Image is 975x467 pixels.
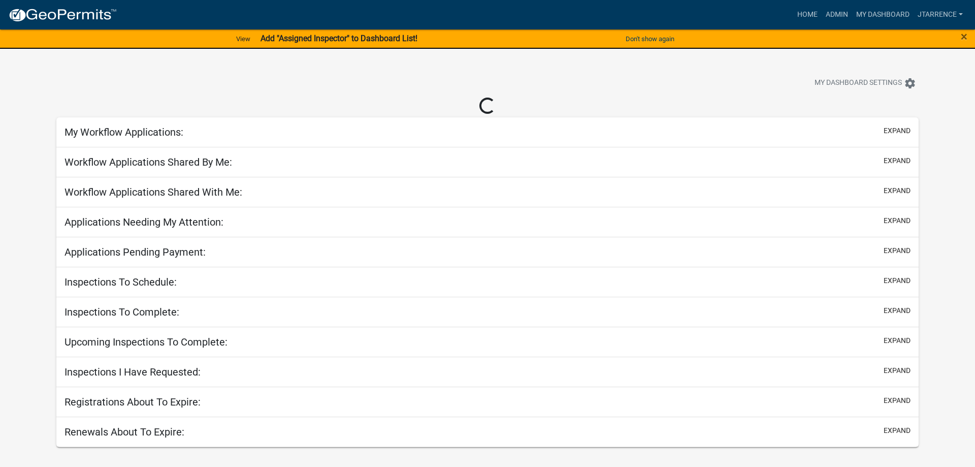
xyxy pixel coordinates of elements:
a: jtarrence [914,5,967,24]
h5: Inspections To Complete: [64,306,179,318]
h5: Applications Needing My Attention: [64,216,223,228]
button: Don't show again [622,30,678,47]
h5: My Workflow Applications: [64,126,183,138]
h5: Applications Pending Payment: [64,246,206,258]
i: settings [904,77,916,89]
button: expand [884,305,911,316]
h5: Upcoming Inspections To Complete: [64,336,227,348]
span: × [961,29,967,44]
button: expand [884,395,911,406]
button: expand [884,215,911,226]
button: My Dashboard Settingssettings [806,73,924,93]
button: expand [884,275,911,286]
h5: Renewals About To Expire: [64,426,184,438]
h5: Registrations About To Expire: [64,396,201,408]
button: expand [884,126,911,136]
a: My Dashboard [852,5,914,24]
button: expand [884,245,911,256]
strong: Add "Assigned Inspector" to Dashboard List! [261,34,417,43]
a: Admin [822,5,852,24]
h5: Workflow Applications Shared By Me: [64,156,232,168]
h5: Inspections To Schedule: [64,276,177,288]
button: expand [884,185,911,196]
button: expand [884,365,911,376]
span: My Dashboard Settings [815,77,902,89]
button: expand [884,335,911,346]
button: Close [961,30,967,43]
button: expand [884,425,911,436]
a: View [232,30,254,47]
a: Home [793,5,822,24]
button: expand [884,155,911,166]
h5: Workflow Applications Shared With Me: [64,186,242,198]
h5: Inspections I Have Requested: [64,366,201,378]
